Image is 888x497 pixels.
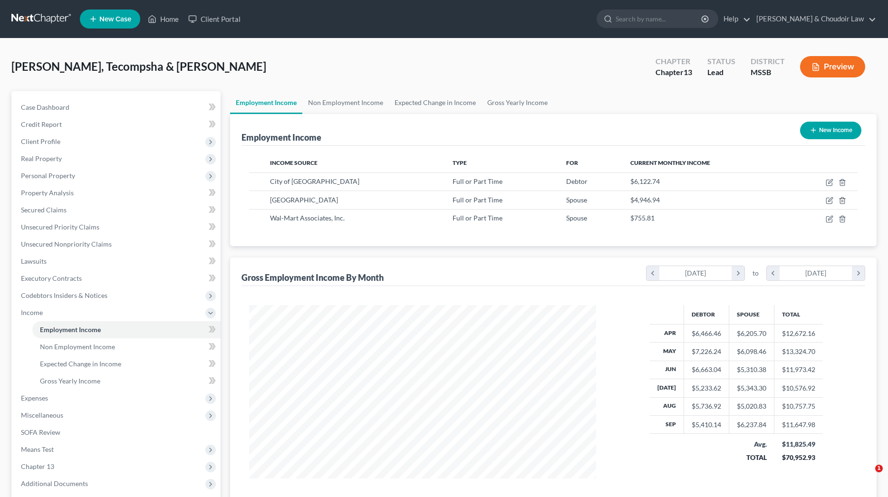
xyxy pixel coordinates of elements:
span: [GEOGRAPHIC_DATA] [270,196,338,204]
td: $13,324.70 [774,343,823,361]
iframe: Intercom live chat [856,465,878,487]
input: Search by name... [616,10,703,28]
div: $5,410.14 [692,420,721,430]
span: Personal Property [21,172,75,180]
div: TOTAL [737,453,767,462]
a: Lawsuits [13,253,221,270]
a: Help [719,10,751,28]
a: Expected Change in Income [32,355,221,373]
button: New Income [800,122,861,139]
div: Chapter [656,56,692,67]
span: Miscellaneous [21,411,63,419]
a: Credit Report [13,116,221,133]
span: SOFA Review [21,428,60,436]
td: $10,576.92 [774,379,823,397]
a: Employment Income [32,321,221,338]
span: New Case [99,16,131,23]
span: Additional Documents [21,479,88,487]
span: 13 [684,67,692,76]
button: Preview [800,56,865,77]
span: Income Source [270,159,318,166]
span: Secured Claims [21,206,67,214]
a: [PERSON_NAME] & Choudoir Law [752,10,876,28]
div: Lead [707,67,735,78]
td: $11,647.98 [774,416,823,434]
div: Employment Income [241,132,321,143]
a: Gross Yearly Income [482,91,553,114]
span: Client Profile [21,137,60,145]
div: Chapter [656,67,692,78]
div: $6,663.04 [692,365,721,374]
a: Non Employment Income [32,338,221,355]
div: $6,098.46 [737,347,766,356]
a: Client Portal [183,10,245,28]
i: chevron_left [647,266,659,280]
div: $7,226.24 [692,347,721,356]
td: $12,672.16 [774,324,823,342]
a: Property Analysis [13,184,221,201]
div: Gross Employment Income By Month [241,272,384,283]
div: $70,952.93 [782,453,816,462]
div: [DATE] [780,266,852,280]
span: Gross Yearly Income [40,377,100,385]
a: Unsecured Nonpriority Claims [13,236,221,253]
span: Real Property [21,154,62,162]
span: $755.81 [630,214,655,222]
a: Expected Change in Income [389,91,482,114]
div: $6,205.70 [737,329,766,338]
span: [PERSON_NAME], Tecompsha & [PERSON_NAME] [11,59,266,73]
span: Full or Part Time [453,196,502,204]
div: $5,736.92 [692,401,721,411]
div: $5,310.38 [737,365,766,374]
span: $6,122.74 [630,177,660,185]
span: Spouse [566,214,587,222]
span: 1 [875,465,883,472]
span: Expenses [21,394,48,402]
a: Secured Claims [13,201,221,219]
a: SOFA Review [13,424,221,441]
th: Total [774,305,823,324]
span: $4,946.94 [630,196,660,204]
span: Means Test [21,445,54,453]
span: Unsecured Nonpriority Claims [21,240,112,248]
a: Employment Income [230,91,302,114]
div: $11,825.49 [782,440,816,449]
div: MSSB [751,67,785,78]
span: City of [GEOGRAPHIC_DATA] [270,177,359,185]
a: Case Dashboard [13,99,221,116]
span: Wal-Mart Associates, Inc. [270,214,345,222]
div: $5,233.62 [692,383,721,393]
span: Debtor [566,177,588,185]
span: Current Monthly Income [630,159,710,166]
a: Gross Yearly Income [32,373,221,390]
span: Expected Change in Income [40,360,121,368]
th: Jun [650,361,684,379]
span: Codebtors Insiders & Notices [21,291,107,299]
th: Spouse [729,305,774,324]
span: Case Dashboard [21,103,69,111]
th: Sep [650,416,684,434]
i: chevron_right [852,266,865,280]
span: Lawsuits [21,257,47,265]
a: Non Employment Income [302,91,389,114]
div: Avg. [737,440,767,449]
span: Spouse [566,196,587,204]
span: Income [21,308,43,316]
span: For [566,159,578,166]
div: $5,020.83 [737,401,766,411]
span: Full or Part Time [453,177,502,185]
div: District [751,56,785,67]
div: Status [707,56,735,67]
th: May [650,343,684,361]
span: Type [453,159,467,166]
a: Executory Contracts [13,270,221,287]
span: Non Employment Income [40,343,115,351]
span: Full or Part Time [453,214,502,222]
span: Executory Contracts [21,274,82,282]
span: Property Analysis [21,189,74,197]
i: chevron_left [767,266,780,280]
th: Apr [650,324,684,342]
span: Credit Report [21,120,62,128]
th: [DATE] [650,379,684,397]
span: to [753,268,759,278]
